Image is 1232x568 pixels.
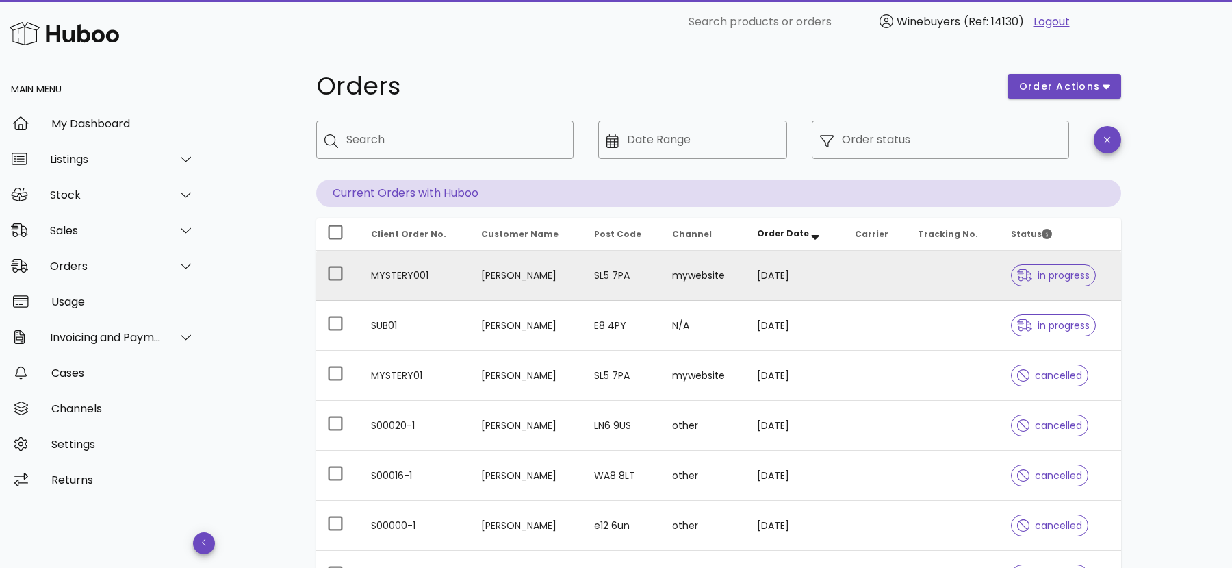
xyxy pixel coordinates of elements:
[672,228,712,240] span: Channel
[1034,14,1070,30] a: Logout
[855,228,888,240] span: Carrier
[1008,74,1121,99] button: order actions
[1017,271,1090,280] span: in progress
[51,117,194,130] div: My Dashboard
[50,153,162,166] div: Listings
[1000,218,1121,251] th: Status
[918,228,978,240] span: Tracking No.
[746,501,844,551] td: [DATE]
[1017,321,1090,330] span: in progress
[360,501,470,551] td: S00000-1
[470,301,583,351] td: [PERSON_NAME]
[51,473,194,486] div: Returns
[583,451,662,501] td: WA8 8LT
[1017,371,1082,380] span: cancelled
[360,351,470,401] td: MYSTERY01
[50,224,162,237] div: Sales
[470,501,583,551] td: [PERSON_NAME]
[481,228,559,240] span: Customer Name
[746,218,844,251] th: Order Date: Sorted descending. Activate to remove sorting.
[50,188,162,201] div: Stock
[470,251,583,301] td: [PERSON_NAME]
[583,251,662,301] td: SL5 7PA
[50,331,162,344] div: Invoicing and Payments
[360,401,470,451] td: S00020-1
[470,351,583,401] td: [PERSON_NAME]
[844,218,907,251] th: Carrier
[746,451,844,501] td: [DATE]
[746,301,844,351] td: [DATE]
[51,402,194,415] div: Channels
[360,251,470,301] td: MYSTERY001
[360,451,470,501] td: S00016-1
[661,351,746,401] td: mywebsite
[583,351,662,401] td: SL5 7PA
[10,18,119,48] img: Huboo Logo
[470,451,583,501] td: [PERSON_NAME]
[50,260,162,273] div: Orders
[316,180,1121,207] p: Current Orders with Huboo
[897,14,960,29] span: Winebuyers
[371,228,446,240] span: Client Order No.
[360,218,470,251] th: Client Order No.
[51,438,194,451] div: Settings
[964,14,1024,29] span: (Ref: 14130)
[51,367,194,380] div: Cases
[746,351,844,401] td: [DATE]
[661,401,746,451] td: other
[1017,471,1082,480] span: cancelled
[1018,79,1101,94] span: order actions
[757,227,809,239] span: Order Date
[360,301,470,351] td: SUB01
[51,295,194,308] div: Usage
[470,401,583,451] td: [PERSON_NAME]
[746,401,844,451] td: [DATE]
[583,218,662,251] th: Post Code
[661,218,746,251] th: Channel
[594,228,641,240] span: Post Code
[1017,421,1082,430] span: cancelled
[316,74,991,99] h1: Orders
[470,218,583,251] th: Customer Name
[661,301,746,351] td: N/A
[1011,228,1052,240] span: Status
[907,218,1000,251] th: Tracking No.
[661,251,746,301] td: mywebsite
[746,251,844,301] td: [DATE]
[1017,521,1082,530] span: cancelled
[661,451,746,501] td: other
[583,301,662,351] td: E8 4PY
[583,501,662,551] td: e12 6un
[583,401,662,451] td: LN6 9US
[661,501,746,551] td: other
